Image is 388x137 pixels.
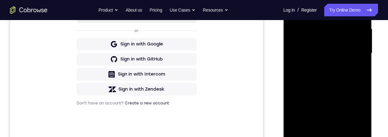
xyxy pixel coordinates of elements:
[10,6,48,14] a: Go to the home page
[70,60,183,66] input: Enter your email
[110,103,153,109] div: Sign in with Google
[123,90,130,95] p: or
[283,4,295,16] a: Log In
[149,4,162,16] a: Pricing
[126,4,142,16] a: About us
[297,6,299,14] span: /
[67,43,187,52] h1: Sign in to your account
[170,4,195,16] button: Use Cases
[301,4,317,16] a: Register
[324,4,378,16] a: Try Online Demo
[67,99,187,112] button: Sign in with Google
[67,114,187,127] button: Sign in with GitHub
[98,4,118,16] button: Product
[203,4,228,16] button: Resources
[67,72,187,84] button: Sign in
[110,118,153,124] div: Sign in with GitHub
